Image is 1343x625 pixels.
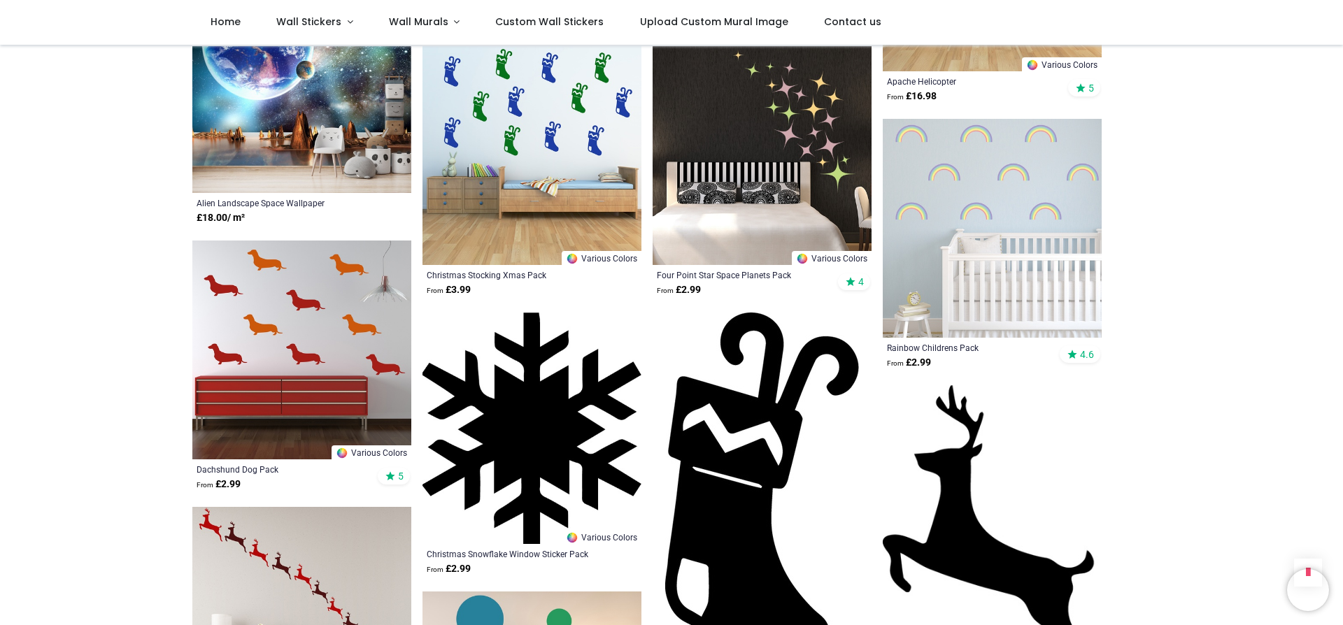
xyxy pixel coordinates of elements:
strong: £ 2.99 [197,477,241,491]
span: From [887,93,904,101]
img: Color Wheel [796,252,809,265]
img: Rainbow Childrens Wall Sticker Pack [883,119,1102,338]
span: From [427,287,443,294]
img: Four Point Star Space Planets Wall Sticker Pack [653,46,872,265]
img: Color Wheel [336,447,348,459]
a: Christmas Stocking Xmas Pack [427,269,595,280]
span: Wall Stickers [276,15,341,29]
a: Various Colors [792,251,872,265]
span: Upload Custom Mural Image [640,15,788,29]
span: Wall Murals [389,15,448,29]
strong: £ 18.00 / m² [197,211,245,225]
span: Home [211,15,241,29]
span: 4 [858,275,864,288]
img: Color Wheel [566,531,578,544]
a: Alien Landscape Space Wallpaper [197,197,365,208]
img: Color Wheel [1026,59,1039,71]
span: From [657,287,674,294]
span: 5 [398,470,404,482]
a: Christmas Snowflake Window Sticker Pack [427,548,595,559]
strong: £ 2.99 [427,562,471,576]
iframe: Brevo live chat [1287,569,1329,611]
strong: £ 16.98 [887,89,937,103]
strong: £ 3.99 [427,283,471,297]
span: From [887,359,904,367]
span: 5 [1088,82,1094,94]
a: Various Colors [562,530,641,544]
img: Christmas Stocking Xmas Pack Wall Sticker [422,46,641,265]
img: Christmas Snowflake Window Sticker Pack [422,312,641,543]
strong: £ 2.99 [657,283,701,297]
span: Contact us [824,15,881,29]
span: 4.6 [1080,348,1094,361]
a: Four Point Star Space Planets Pack [657,269,825,280]
a: Dachshund Dog Pack [197,464,365,475]
img: Color Wheel [566,252,578,265]
a: Apache Helicopter [887,76,1056,87]
a: Various Colors [1022,57,1102,71]
span: From [197,481,213,489]
span: Custom Wall Stickers [495,15,604,29]
a: Rainbow Childrens Pack [887,342,1056,353]
span: From [427,566,443,573]
a: Various Colors [332,445,411,459]
strong: £ 2.99 [887,356,931,370]
a: Various Colors [562,251,641,265]
img: Alien Landscape Space Wall Mural Wallpaper [192,46,411,193]
img: Dachshund Dog Wall Sticker Pack [192,240,411,459]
